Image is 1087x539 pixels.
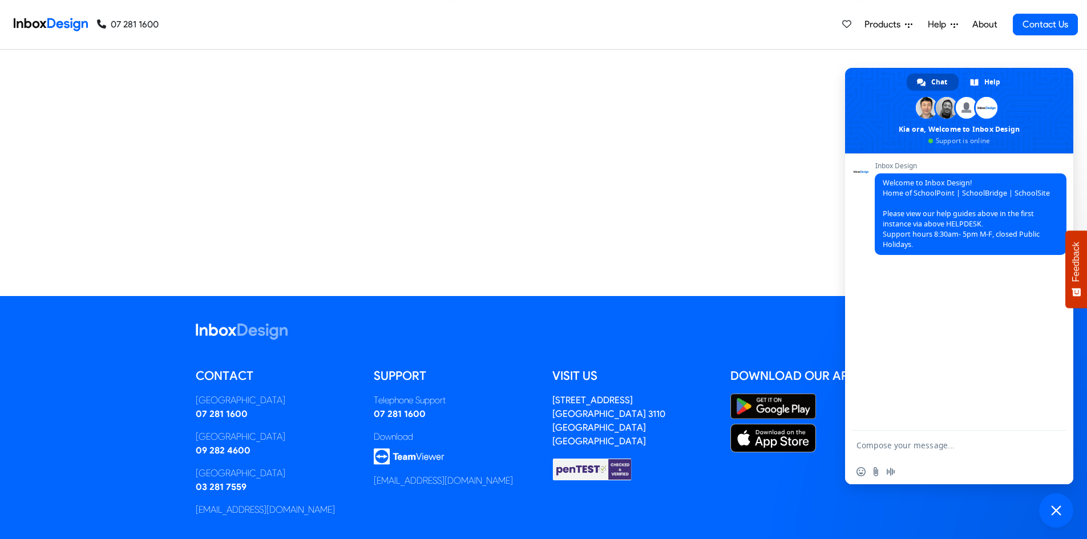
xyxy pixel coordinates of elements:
[374,448,445,465] img: logo_teamviewer.svg
[960,74,1012,91] a: Help
[97,18,159,31] a: 07 281 1600
[196,367,357,384] h5: Contact
[730,394,816,419] img: Google Play Store
[552,457,632,481] img: Checked & Verified by penTEST
[374,475,513,486] a: [EMAIL_ADDRESS][DOMAIN_NAME]
[856,467,866,476] span: Insert an emoji
[374,408,426,419] a: 07 281 1600
[886,467,895,476] span: Audio message
[875,162,1066,170] span: Inbox Design
[1013,14,1078,35] a: Contact Us
[730,367,892,384] h5: Download our App
[730,424,816,452] img: Apple App Store
[196,445,250,456] a: 09 282 4600
[552,395,665,447] a: [STREET_ADDRESS][GEOGRAPHIC_DATA] 3110[GEOGRAPHIC_DATA][GEOGRAPHIC_DATA]
[923,13,963,36] a: Help
[196,481,247,492] a: 03 281 7559
[196,408,248,419] a: 07 281 1600
[374,394,535,407] div: Telephone Support
[196,467,357,480] div: [GEOGRAPHIC_DATA]
[196,504,335,515] a: [EMAIL_ADDRESS][DOMAIN_NAME]
[928,18,951,31] span: Help
[856,431,1039,459] textarea: Compose your message...
[984,74,1000,91] span: Help
[196,430,357,444] div: [GEOGRAPHIC_DATA]
[1071,242,1081,282] span: Feedback
[552,463,632,474] a: Checked & Verified by penTEST
[883,178,1050,249] span: Welcome to Inbox Design! Home of SchoolPoint | SchoolBridge | SchoolSite Please view our help gui...
[374,367,535,384] h5: Support
[552,395,665,447] address: [STREET_ADDRESS] [GEOGRAPHIC_DATA] 3110 [GEOGRAPHIC_DATA] [GEOGRAPHIC_DATA]
[907,74,959,91] a: Chat
[1039,493,1073,528] a: Close chat
[864,18,905,31] span: Products
[931,74,947,91] span: Chat
[1065,230,1087,308] button: Feedback - Show survey
[374,430,535,444] div: Download
[969,13,1000,36] a: About
[860,13,917,36] a: Products
[196,394,357,407] div: [GEOGRAPHIC_DATA]
[196,323,288,340] img: logo_inboxdesign_white.svg
[871,467,880,476] span: Send a file
[552,367,714,384] h5: Visit us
